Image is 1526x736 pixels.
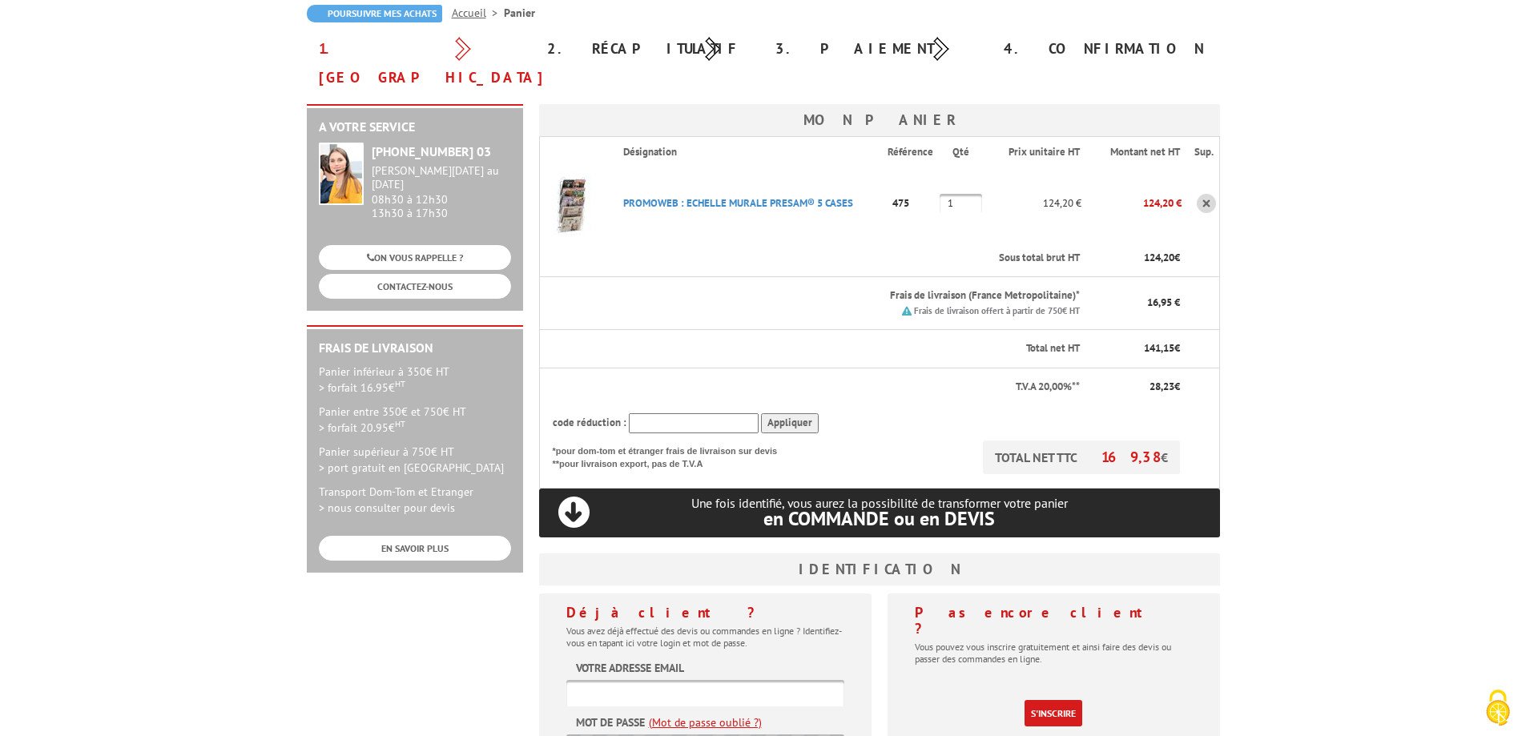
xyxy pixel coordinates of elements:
p: € [1094,380,1180,395]
span: 141,15 [1144,341,1174,355]
p: TOTAL NET TTC € [983,440,1180,474]
p: Vous pouvez vous inscrire gratuitement et ainsi faire des devis ou passer des commandes en ligne. [915,641,1193,665]
p: Référence [888,145,938,160]
p: Vous avez déjà effectué des devis ou commandes en ligne ? Identifiez-vous en tapant ici votre log... [566,625,844,649]
button: Cookies (fenêtre modale) [1470,682,1526,736]
h4: Déjà client ? [566,605,844,621]
span: 169,38 [1101,448,1161,466]
a: Accueil [452,6,504,20]
label: Votre adresse email [576,660,684,676]
p: Frais de livraison (France Metropolitaine)* [623,288,1080,304]
p: Panier supérieur à 750€ HT [319,444,511,476]
a: S'inscrire [1025,700,1082,726]
a: PROMOWEB : ECHELLE MURALE PRESAM® 5 CASES [623,196,853,210]
p: 124,20 € [987,189,1081,217]
strong: [PHONE_NUMBER] 03 [372,143,491,159]
a: Poursuivre mes achats [307,5,442,22]
label: Mot de passe [576,714,645,730]
a: ON VOUS RAPPELLE ? [319,245,511,270]
img: picto.png [902,306,912,316]
p: Prix unitaire HT [1000,145,1080,160]
p: Total net HT [553,341,1081,356]
sup: HT [395,378,405,389]
p: € [1094,341,1180,356]
h2: A votre service [319,120,511,135]
span: 28,23 [1150,380,1174,393]
p: Une fois identifié, vous aurez la possibilité de transformer votre panier [539,496,1220,529]
input: Appliquer [761,413,819,433]
a: (Mot de passe oublié ?) [649,714,762,730]
span: > forfait 20.95€ [319,420,405,435]
a: CONTACTEZ-NOUS [319,274,511,299]
div: 3. Paiement [763,34,992,63]
p: Transport Dom-Tom et Etranger [319,484,511,516]
p: Montant net HT [1094,145,1180,160]
th: Désignation [610,137,888,167]
p: Panier entre 350€ et 750€ HT [319,404,511,436]
p: € [1094,251,1180,266]
img: Cookies (fenêtre modale) [1478,688,1518,728]
p: *pour dom-tom et étranger frais de livraison sur devis **pour livraison export, pas de T.V.A [553,440,793,470]
span: code réduction : [553,416,626,429]
small: Frais de livraison offert à partir de 750€ HT [914,305,1080,316]
div: 1. [GEOGRAPHIC_DATA] [307,34,535,92]
span: > port gratuit en [GEOGRAPHIC_DATA] [319,461,504,475]
span: > forfait 16.95€ [319,380,405,395]
span: > nous consulter pour devis [319,501,455,515]
p: 124,20 € [1081,189,1182,217]
div: 08h30 à 12h30 13h30 à 17h30 [372,164,511,219]
div: 2. Récapitulatif [535,34,763,63]
h3: Identification [539,553,1220,585]
p: Panier inférieur à 350€ HT [319,364,511,396]
li: Panier [504,5,535,21]
div: [PERSON_NAME][DATE] au [DATE] [372,164,511,191]
p: 475 [888,189,940,217]
h4: Pas encore client ? [915,605,1193,637]
img: widget-service.jpg [319,143,364,205]
p: T.V.A 20,00%** [553,380,1081,395]
th: Sous total brut HT [610,239,1081,277]
h3: Mon panier [539,104,1220,136]
th: Sup. [1182,137,1219,167]
div: 4. Confirmation [992,34,1220,63]
a: EN SAVOIR PLUS [319,536,511,561]
h2: Frais de Livraison [319,341,511,356]
img: PROMOWEB : ECHELLE MURALE PRESAM® 5 CASES [540,171,604,235]
span: 16,95 € [1147,296,1180,309]
sup: HT [395,418,405,429]
span: 124,20 [1144,251,1174,264]
span: en COMMANDE ou en DEVIS [763,506,995,531]
th: Qté [940,137,987,167]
